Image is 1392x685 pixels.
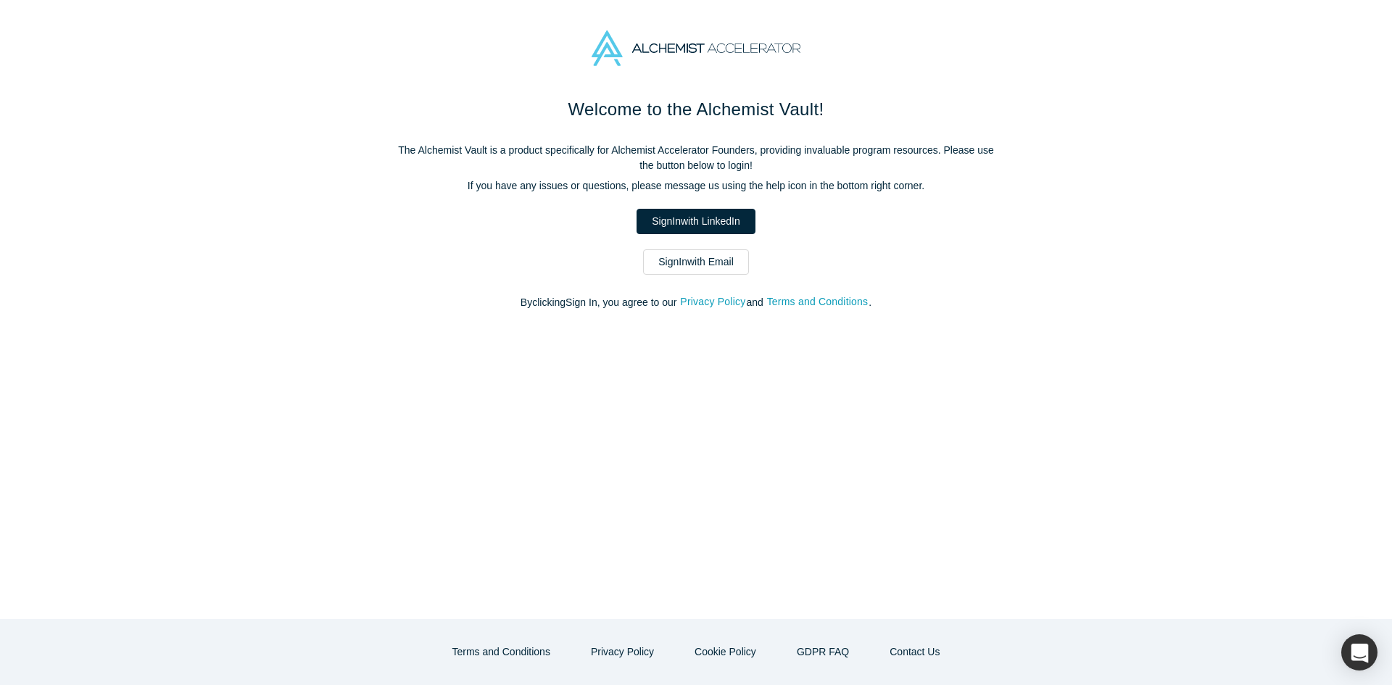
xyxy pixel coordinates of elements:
button: Terms and Conditions [437,639,565,665]
h1: Welcome to the Alchemist Vault! [391,96,1000,123]
p: By clicking Sign In , you agree to our and . [391,295,1000,310]
p: The Alchemist Vault is a product specifically for Alchemist Accelerator Founders, providing inval... [391,143,1000,173]
button: Privacy Policy [679,294,746,310]
a: GDPR FAQ [782,639,864,665]
button: Contact Us [874,639,955,665]
p: If you have any issues or questions, please message us using the help icon in the bottom right co... [391,178,1000,194]
img: Alchemist Accelerator Logo [592,30,800,66]
button: Terms and Conditions [766,294,869,310]
button: Cookie Policy [679,639,771,665]
a: SignInwith LinkedIn [637,209,755,234]
button: Privacy Policy [576,639,669,665]
a: SignInwith Email [643,249,749,275]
